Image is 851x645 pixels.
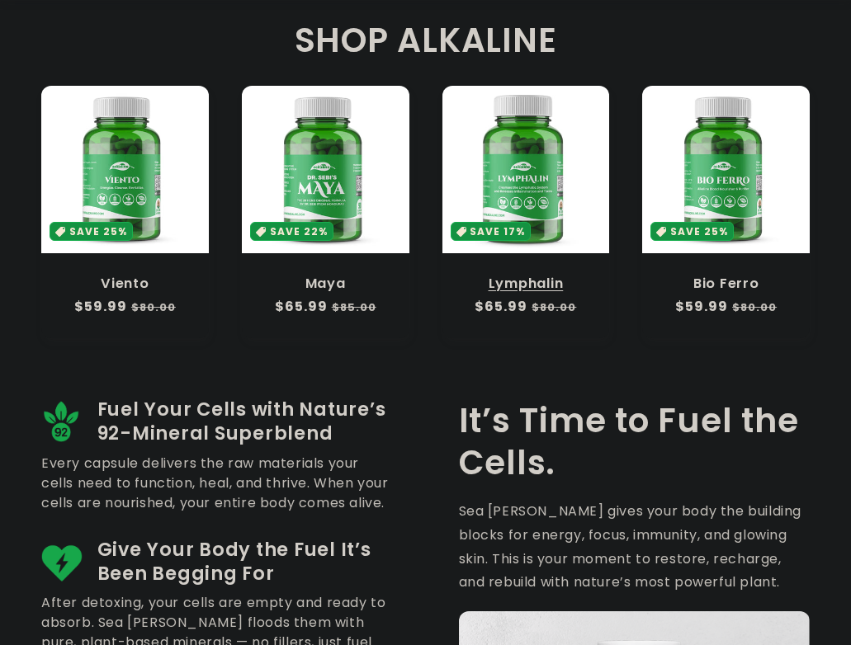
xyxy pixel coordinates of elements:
[459,500,811,595] p: Sea [PERSON_NAME] gives your body the building blocks for energy, focus, immunity, and glowing sk...
[58,275,192,292] a: Viento
[41,20,810,61] h2: SHOP ALKALINE
[41,401,83,442] img: 92_minerals_0af21d8c-fe1a-43ec-98b6-8e1103ae452c.png
[459,275,593,292] a: Lymphalin
[97,538,393,586] span: Give Your Body the Fuel It’s Been Begging For
[459,400,811,483] h2: It’s Time to Fuel the Cells.
[97,398,393,446] span: Fuel Your Cells with Nature’s 92-Mineral Superblend
[41,454,393,513] p: Every capsule delivers the raw materials your cells need to function, heal, and thrive. When your...
[41,86,810,338] ul: Slider
[659,275,793,292] a: Bio Ferro
[258,275,393,292] a: Maya
[41,541,83,582] img: fuel.png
